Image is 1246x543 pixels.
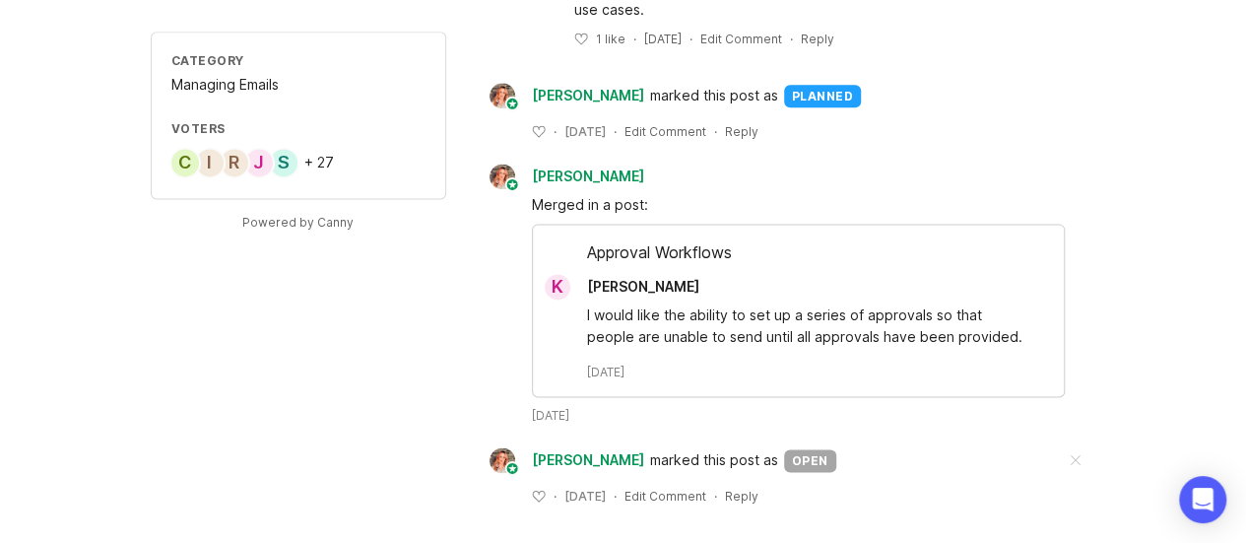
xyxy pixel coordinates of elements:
[171,120,426,137] div: Voters
[239,211,357,234] a: Powered by Canny
[624,488,706,505] div: Edit Comment
[574,31,625,47] button: 1 like
[478,164,660,189] a: Bronwen W[PERSON_NAME]
[545,274,570,300] div: K
[1179,476,1226,523] div: Open Intercom Messenger
[554,123,557,140] div: ·
[483,447,521,473] img: Bronwen W
[483,164,521,189] img: Bronwen W
[532,85,644,106] span: [PERSON_NAME]
[587,278,699,295] span: [PERSON_NAME]
[700,31,782,47] div: Edit Comment
[564,489,606,504] time: [DATE]
[644,32,682,46] time: [DATE]
[650,85,778,106] span: marked this post as
[614,123,617,140] div: ·
[689,31,692,47] div: ·
[614,488,617,505] div: ·
[243,147,275,178] div: J
[533,240,1064,274] div: Approval Workflows
[725,488,758,505] div: Reply
[714,488,717,505] div: ·
[532,449,644,471] span: [PERSON_NAME]
[587,305,1032,348] div: I would like the ability to set up a series of approvals so that people are unable to send until ...
[171,74,426,96] div: Managing Emails
[650,449,778,471] span: marked this post as
[784,85,862,107] div: planned
[790,31,793,47] div: ·
[554,488,557,505] div: ·
[533,274,715,300] a: K[PERSON_NAME]
[304,156,334,170] div: + 27
[171,52,426,69] div: Category
[268,147,299,178] div: S
[504,97,519,111] img: member badge
[532,407,569,424] time: [DATE]
[587,364,624,380] time: [DATE]
[564,124,606,139] time: [DATE]
[504,461,519,476] img: member badge
[801,31,834,47] div: Reply
[784,449,836,472] div: open
[478,447,650,473] a: Bronwen W[PERSON_NAME]
[714,123,717,140] div: ·
[478,83,650,108] a: Bronwen W[PERSON_NAME]
[219,147,250,178] div: R
[624,123,706,140] div: Edit Comment
[532,168,644,184] span: [PERSON_NAME]
[483,83,521,108] img: Bronwen W
[633,31,636,47] div: ·
[725,123,758,140] div: Reply
[532,194,1065,216] div: Merged in a post:
[596,31,625,47] p: 1 like
[504,177,519,192] img: member badge
[194,147,226,178] div: I
[169,147,201,178] div: C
